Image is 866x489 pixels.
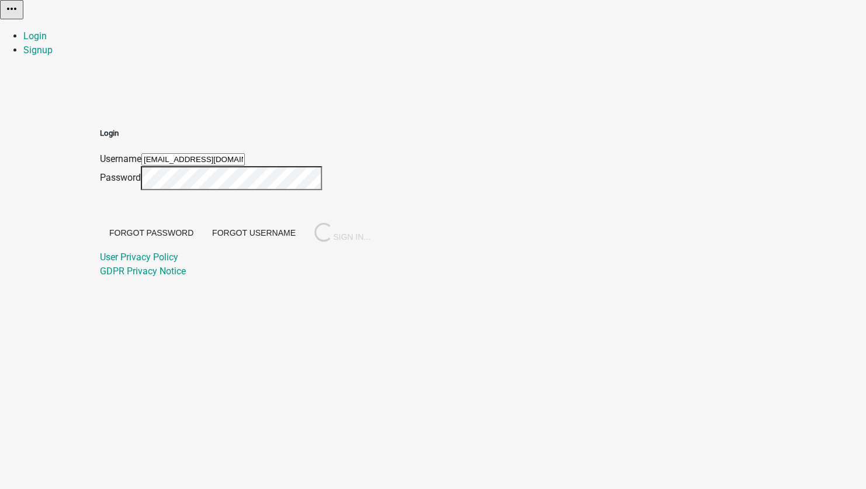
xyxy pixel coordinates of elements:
button: Forgot Username [203,222,305,243]
a: GDPR Privacy Notice [100,266,186,277]
a: Login [23,30,47,42]
button: Forgot Password [100,222,203,243]
h5: Login [100,128,380,139]
i: more_horiz [5,2,19,16]
button: SIGN IN... [305,218,380,247]
a: User Privacy Policy [100,252,178,263]
a: Signup [23,44,53,56]
label: Username [100,153,141,164]
span: SIGN IN... [314,232,370,242]
label: Password [100,172,141,183]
